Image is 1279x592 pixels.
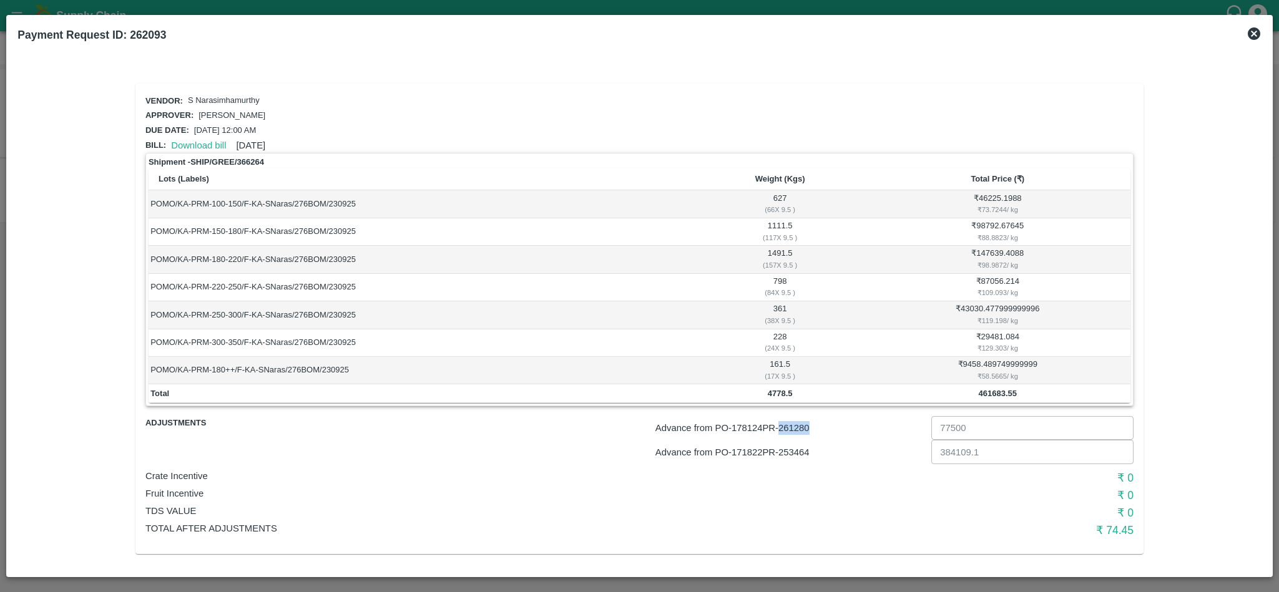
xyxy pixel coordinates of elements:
[697,260,863,271] div: ( 157 X 9.5 )
[145,140,166,150] span: Bill:
[145,504,804,518] p: TDS VALUE
[697,342,863,354] div: ( 24 X 9.5 )
[194,125,256,137] p: [DATE] 12:00 AM
[931,440,1134,463] input: Advance
[149,156,264,168] strong: Shipment - SHIP/GREE/366264
[150,389,169,398] b: Total
[867,232,1129,243] div: ₹ 88.8823 / kg
[865,357,1131,384] td: ₹ 9458.489749999999
[695,218,865,246] td: 1111.5
[149,274,695,301] td: POMO/KA-PRM-220-250/F-KA-SNaras/276BOM/230925
[768,389,793,398] b: 4778.5
[697,287,863,298] div: ( 84 X 9.5 )
[695,246,865,273] td: 1491.5
[145,522,804,535] p: Total After adjustments
[145,110,194,120] span: Approver:
[149,246,695,273] td: POMO/KA-PRM-180-220/F-KA-SNaras/276BOM/230925
[695,357,865,384] td: 161.5
[865,190,1131,218] td: ₹ 46225.1988
[149,329,695,357] td: POMO/KA-PRM-300-350/F-KA-SNaras/276BOM/230925
[865,274,1131,301] td: ₹ 87056.214
[804,522,1134,539] h6: ₹ 74.45
[804,504,1134,522] h6: ₹ 0
[695,190,865,218] td: 627
[695,329,865,357] td: 228
[865,329,1131,357] td: ₹ 29481.084
[145,469,804,483] p: Crate Incentive
[979,389,1017,398] b: 461683.55
[697,371,863,382] div: ( 17 X 9.5 )
[198,110,265,122] p: [PERSON_NAME]
[655,445,926,459] p: Advance from PO- 171822 PR- 253464
[867,315,1129,326] div: ₹ 119.198 / kg
[236,140,265,150] span: [DATE]
[149,190,695,218] td: POMO/KA-PRM-100-150/F-KA-SNaras/276BOM/230925
[804,469,1134,487] h6: ₹ 0
[865,246,1131,273] td: ₹ 147639.4088
[755,174,805,183] b: Weight (Kgs)
[149,357,695,384] td: POMO/KA-PRM-180++/F-KA-SNaras/276BOM/230925
[17,29,166,41] b: Payment Request ID: 262093
[159,174,209,183] b: Lots (Labels)
[867,371,1129,382] div: ₹ 58.5665 / kg
[931,416,1134,440] input: Advance
[171,140,226,150] a: Download bill
[867,260,1129,271] div: ₹ 98.9872 / kg
[149,218,695,246] td: POMO/KA-PRM-150-180/F-KA-SNaras/276BOM/230925
[655,421,926,435] p: Advance from PO- 178124 PR- 261280
[695,274,865,301] td: 798
[697,315,863,326] div: ( 38 X 9.5 )
[867,342,1129,354] div: ₹ 129.303 / kg
[188,95,260,107] p: S Narasimhamurthy
[971,174,1024,183] b: Total Price (₹)
[865,301,1131,329] td: ₹ 43030.477999999996
[697,232,863,243] div: ( 117 X 9.5 )
[145,487,804,500] p: Fruit Incentive
[865,218,1131,246] td: ₹ 98792.67645
[695,301,865,329] td: 361
[804,487,1134,504] h6: ₹ 0
[867,204,1129,215] div: ₹ 73.7244 / kg
[867,287,1129,298] div: ₹ 109.093 / kg
[145,125,189,135] span: Due date:
[145,416,310,430] span: Adjustments
[145,96,183,105] span: Vendor:
[149,301,695,329] td: POMO/KA-PRM-250-300/F-KA-SNaras/276BOM/230925
[697,204,863,215] div: ( 66 X 9.5 )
